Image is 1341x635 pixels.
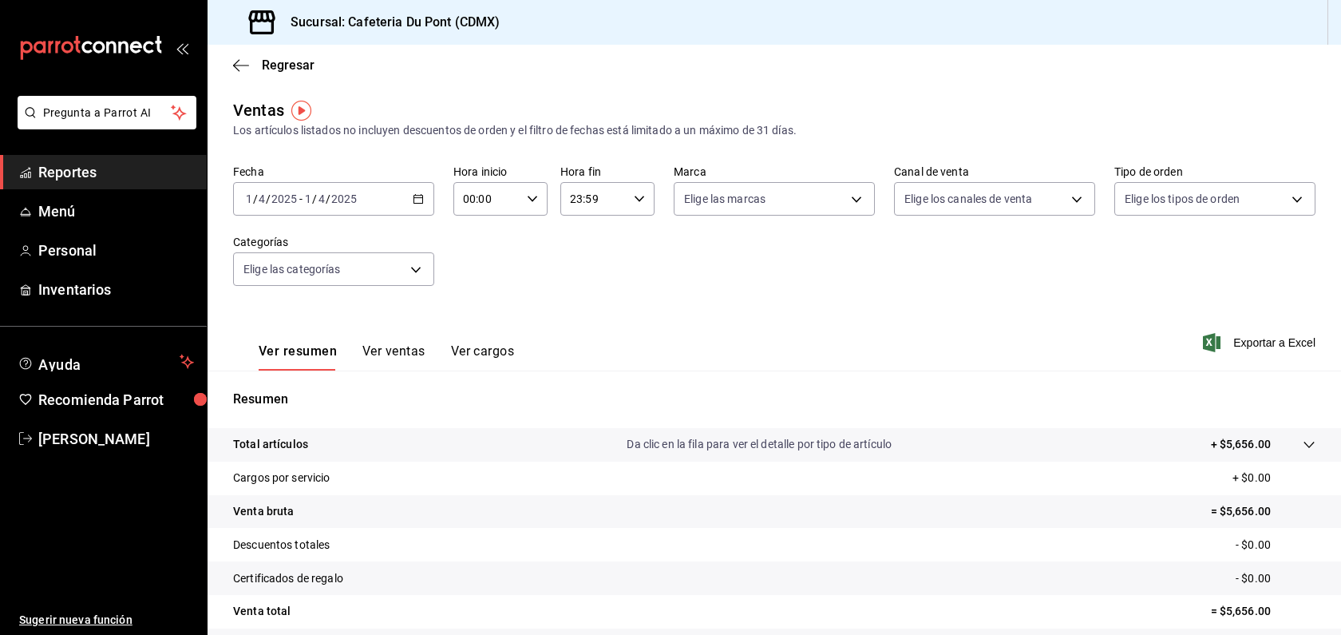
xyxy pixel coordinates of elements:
span: / [266,192,271,205]
span: / [326,192,330,205]
button: Regresar [233,58,314,73]
input: ---- [330,192,358,205]
input: -- [304,192,312,205]
span: Pregunta a Parrot AI [43,105,172,121]
p: + $5,656.00 [1211,436,1271,453]
p: Certificados de regalo [233,570,343,587]
p: + $0.00 [1232,470,1315,486]
p: Venta bruta [233,503,294,520]
p: - $0.00 [1236,537,1315,554]
input: -- [258,192,266,205]
span: Reportes [38,161,194,183]
button: Ver resumen [259,343,337,371]
span: Inventarios [38,279,194,300]
span: [PERSON_NAME] [38,428,194,450]
span: - [299,192,303,205]
p: Descuentos totales [233,537,330,554]
button: open_drawer_menu [176,42,188,54]
span: Personal [38,240,194,261]
span: Regresar [262,58,314,73]
img: Tooltip marker [291,101,311,121]
input: -- [245,192,253,205]
span: Elige los canales de venta [904,191,1032,207]
span: Elige los tipos de orden [1125,191,1240,207]
p: Total artículos [233,436,308,453]
button: Pregunta a Parrot AI [18,96,196,129]
label: Canal de venta [894,166,1095,177]
span: Ayuda [38,352,173,371]
p: Venta total [233,603,291,620]
p: Cargos por servicio [233,470,330,486]
label: Hora inicio [453,166,548,177]
label: Hora fin [560,166,655,177]
label: Marca [674,166,875,177]
span: Elige las categorías [243,261,341,277]
span: / [312,192,317,205]
span: Elige las marcas [684,191,765,207]
p: Da clic en la fila para ver el detalle por tipo de artículo [627,436,892,453]
span: / [253,192,258,205]
input: -- [318,192,326,205]
button: Exportar a Excel [1206,333,1315,352]
p: = $5,656.00 [1211,603,1315,620]
label: Tipo de orden [1114,166,1315,177]
button: Ver ventas [362,343,425,371]
span: Recomienda Parrot [38,389,194,411]
span: Sugerir nueva función [19,612,194,629]
p: = $5,656.00 [1211,503,1315,520]
label: Fecha [233,166,434,177]
input: ---- [271,192,298,205]
p: Resumen [233,390,1315,409]
div: Ventas [233,98,284,122]
div: navigation tabs [259,343,514,371]
button: Ver cargos [451,343,515,371]
h3: Sucursal: Cafeteria Du Pont (CDMX) [278,13,500,32]
div: Los artículos listados no incluyen descuentos de orden y el filtro de fechas está limitado a un m... [233,122,1315,139]
p: - $0.00 [1236,570,1315,587]
label: Categorías [233,236,434,248]
a: Pregunta a Parrot AI [11,116,196,133]
span: Menú [38,200,194,222]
